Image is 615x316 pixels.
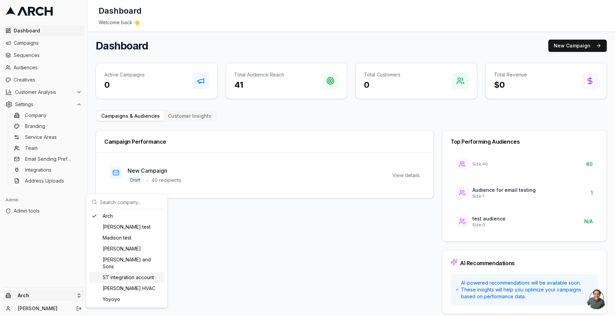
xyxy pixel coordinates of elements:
[89,294,165,305] div: Yoyoyo
[89,254,165,272] div: [PERSON_NAME] and Sons
[88,209,166,306] div: Suggestions
[89,272,165,283] div: ST integration account
[89,232,165,243] div: Madison test
[89,211,165,221] div: Arch
[89,283,165,294] div: [PERSON_NAME] HVAC
[100,195,162,209] input: Search company...
[89,243,165,254] div: [PERSON_NAME]
[89,221,165,232] div: [PERSON_NAME] test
